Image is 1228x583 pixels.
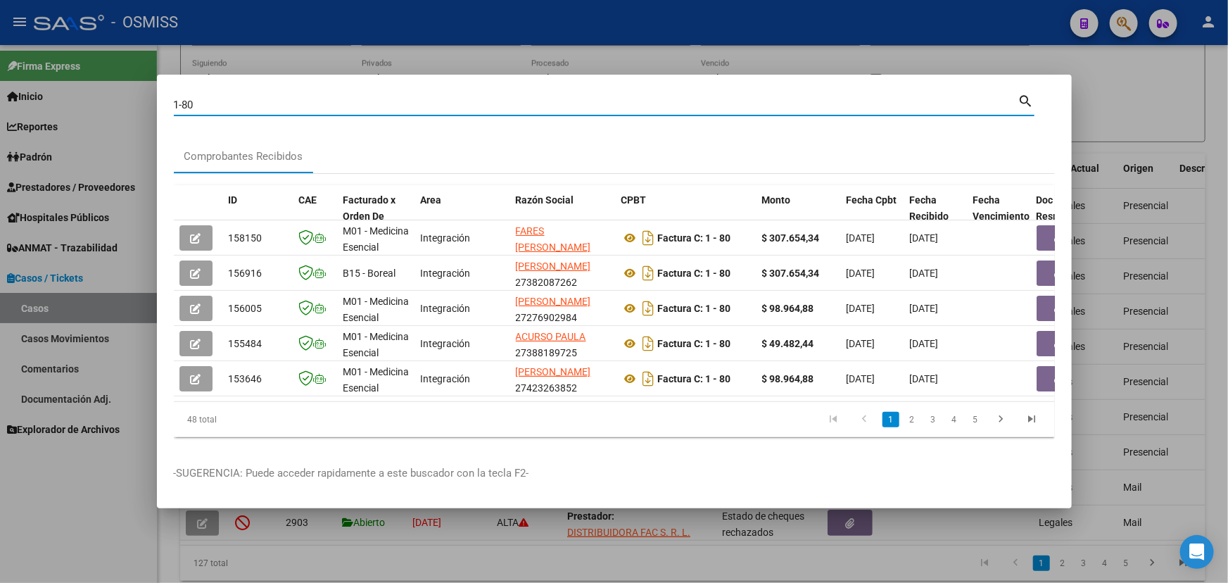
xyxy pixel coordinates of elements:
i: Descargar documento [640,368,658,390]
datatable-header-cell: CAE [293,185,338,247]
li: page 4 [944,408,965,432]
span: [DATE] [847,338,875,349]
div: Comprobantes Recibidos [184,149,303,165]
span: [DATE] [847,268,875,279]
datatable-header-cell: Area [415,185,510,247]
span: Facturado x Orden De [343,194,396,222]
span: CPBT [621,194,647,206]
span: B15 - Boreal [343,268,396,279]
strong: Factura C: 1 - 80 [658,232,731,244]
a: go to last page [1019,412,1046,427]
a: 1 [882,412,899,427]
span: Doc Respaldatoria [1037,194,1100,222]
strong: Factura C: 1 - 80 [658,268,731,279]
span: [DATE] [847,232,875,244]
span: M01 - Medicina Esencial [343,331,410,358]
a: 4 [946,412,963,427]
datatable-header-cell: Fecha Recibido [904,185,968,247]
span: [DATE] [910,232,939,244]
p: -SUGERENCIA: Puede acceder rapidamente a este buscador con la tecla F2- [174,465,1055,482]
span: [DATE] [847,303,875,314]
strong: $ 49.482,44 [762,338,814,349]
strong: $ 307.654,34 [762,232,820,244]
strong: $ 98.964,88 [762,303,814,314]
span: [DATE] [910,373,939,384]
strong: Factura C: 1 - 80 [658,373,731,384]
div: 27382087262 [516,258,610,288]
a: 2 [904,412,920,427]
a: 5 [967,412,984,427]
li: page 1 [880,408,901,432]
div: 156005 [229,301,288,317]
span: M01 - Medicina Esencial [343,225,410,253]
strong: $ 98.964,88 [762,373,814,384]
span: Integración [421,338,471,349]
span: [PERSON_NAME] [516,366,591,377]
div: 27388189725 [516,329,610,358]
li: page 2 [901,408,923,432]
li: page 3 [923,408,944,432]
span: Razón Social [516,194,574,206]
strong: Factura C: 1 - 80 [658,338,731,349]
span: [DATE] [910,303,939,314]
a: go to next page [988,412,1015,427]
datatable-header-cell: Doc Respaldatoria [1031,185,1115,247]
span: Fecha Vencimiento [973,194,1030,222]
div: 27276902984 [516,294,610,323]
datatable-header-cell: Monto [757,185,841,247]
datatable-header-cell: Facturado x Orden De [338,185,415,247]
div: 27423263852 [516,364,610,394]
datatable-header-cell: Fecha Cpbt [841,185,904,247]
span: Integración [421,268,471,279]
strong: Factura C: 1 - 80 [658,303,731,314]
span: Area [421,194,442,206]
span: Integración [421,303,471,314]
i: Descargar documento [640,262,658,284]
span: Fecha Recibido [910,194,949,222]
span: ID [229,194,238,206]
span: FARES [PERSON_NAME] [516,225,591,253]
i: Descargar documento [640,227,658,249]
div: 153646 [229,371,288,387]
strong: $ 307.654,34 [762,268,820,279]
span: [PERSON_NAME] [516,296,591,307]
span: Fecha Cpbt [847,194,897,206]
a: 3 [925,412,942,427]
datatable-header-cell: CPBT [616,185,757,247]
datatable-header-cell: ID [223,185,293,247]
i: Descargar documento [640,297,658,320]
datatable-header-cell: Razón Social [510,185,616,247]
div: 155484 [229,336,288,352]
div: 27432375000 [516,223,610,253]
span: [PERSON_NAME] [516,261,591,272]
i: Descargar documento [640,332,658,355]
div: 158150 [229,230,288,246]
span: Monto [762,194,791,206]
span: [DATE] [910,338,939,349]
a: go to previous page [852,412,878,427]
span: Integración [421,373,471,384]
div: Open Intercom Messenger [1180,535,1214,569]
div: 48 total [174,402,348,437]
span: Integración [421,232,471,244]
span: ACURSO PAULA [516,331,586,342]
mat-icon: search [1018,92,1034,108]
li: page 5 [965,408,986,432]
span: CAE [299,194,317,206]
span: [DATE] [847,373,875,384]
span: [DATE] [910,268,939,279]
a: go to first page [821,412,847,427]
div: 156916 [229,265,288,282]
span: M01 - Medicina Esencial [343,296,410,323]
datatable-header-cell: Fecha Vencimiento [968,185,1031,247]
span: M01 - Medicina Esencial [343,366,410,394]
